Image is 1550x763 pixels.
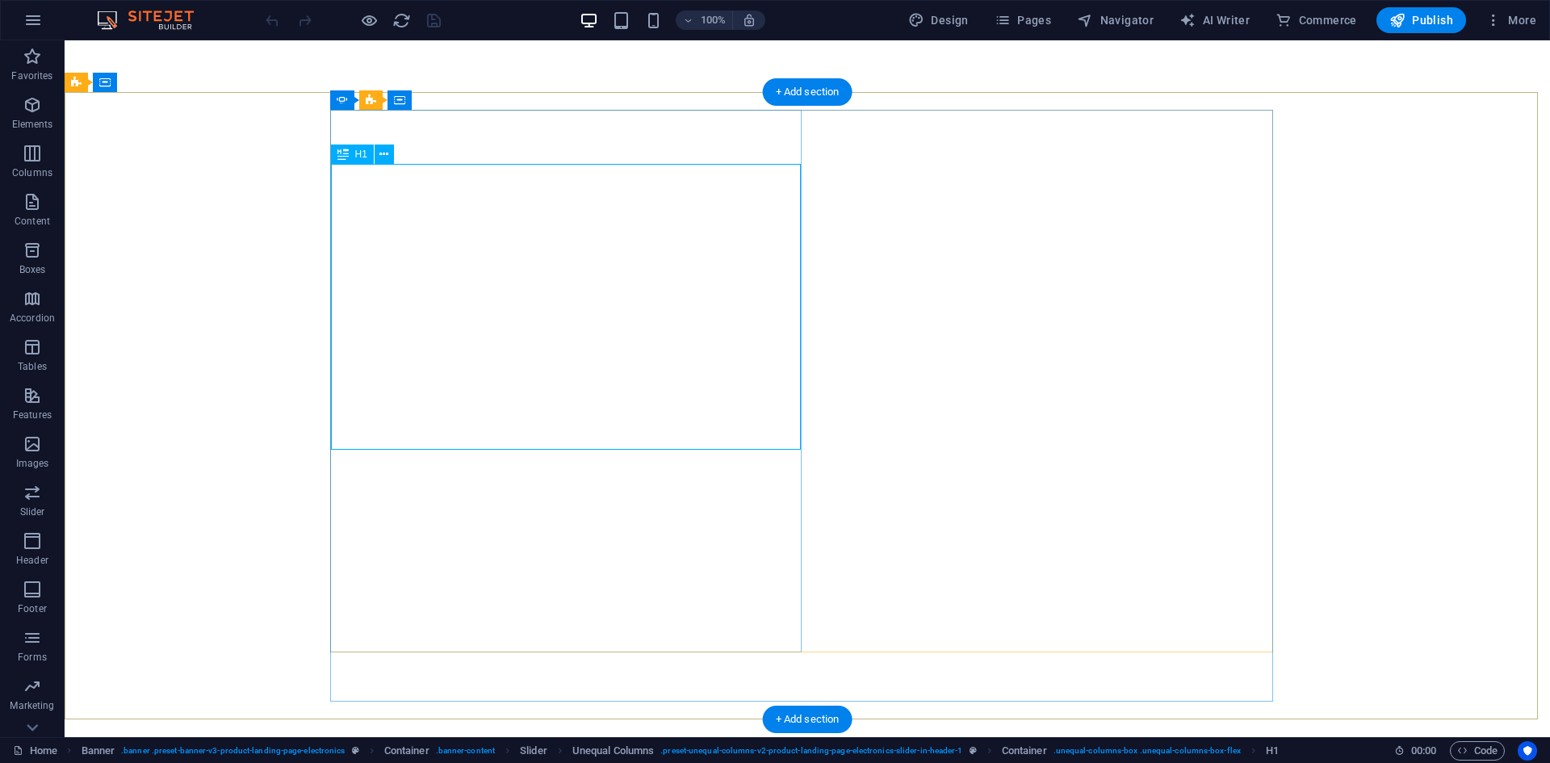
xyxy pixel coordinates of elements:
button: reload [392,10,411,30]
p: Header [16,554,48,567]
div: + Add section [763,706,852,733]
span: Click to select. Double-click to edit [82,741,115,761]
span: AI Writer [1179,12,1250,28]
button: Design [902,7,975,33]
i: This element is a customizable preset [352,746,359,755]
span: Click to select. Double-click to edit [384,741,429,761]
button: Usercentrics [1518,741,1537,761]
button: AI Writer [1173,7,1256,33]
span: . banner-content [436,741,495,761]
button: Publish [1376,7,1466,33]
div: + Add section [763,78,852,106]
span: Click to select. Double-click to edit [1002,741,1047,761]
p: Features [13,409,52,421]
p: Slider [20,505,45,518]
span: Publish [1389,12,1453,28]
p: Accordion [10,312,55,325]
span: : [1422,744,1425,757]
span: Code [1457,741,1498,761]
nav: breadcrumb [82,741,1280,761]
div: Design (Ctrl+Alt+Y) [902,7,975,33]
img: Editor Logo [93,10,214,30]
p: Favorites [11,69,52,82]
p: Elements [12,118,53,131]
p: Columns [12,166,52,179]
span: Click to select. Double-click to edit [1266,741,1279,761]
i: On resize automatically adjust zoom level to fit chosen device. [742,13,756,27]
p: Boxes [19,263,46,276]
p: Marketing [10,699,54,712]
span: Navigator [1077,12,1154,28]
p: Forms [18,651,47,664]
span: Commerce [1276,12,1357,28]
button: Code [1450,741,1505,761]
span: Pages [995,12,1051,28]
span: Design [908,12,969,28]
h6: 100% [700,10,726,30]
button: More [1479,7,1543,33]
button: Pages [988,7,1058,33]
p: Footer [18,602,47,615]
button: Navigator [1070,7,1160,33]
p: Images [16,457,49,470]
button: 100% [676,10,733,30]
a: Click to cancel selection. Double-click to open Pages [13,741,57,761]
span: . banner .preset-banner-v3-product-landing-page-electronics [121,741,345,761]
span: . preset-unequal-columns-v2-product-landing-page-electronics-slider-in-header-1 [660,741,962,761]
span: Click to select. Double-click to edit [572,741,654,761]
i: Reload page [392,11,411,30]
span: Click to select. Double-click to edit [520,741,547,761]
i: This element is a customizable preset [970,746,977,755]
p: Content [15,215,50,228]
span: H1 [355,149,367,159]
button: Click here to leave preview mode and continue editing [359,10,379,30]
button: Commerce [1269,7,1364,33]
p: Tables [18,360,47,373]
span: More [1485,12,1536,28]
h6: Session time [1394,741,1437,761]
span: . unequal-columns-box .unequal-columns-box-flex [1054,741,1241,761]
span: 00 00 [1411,741,1436,761]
